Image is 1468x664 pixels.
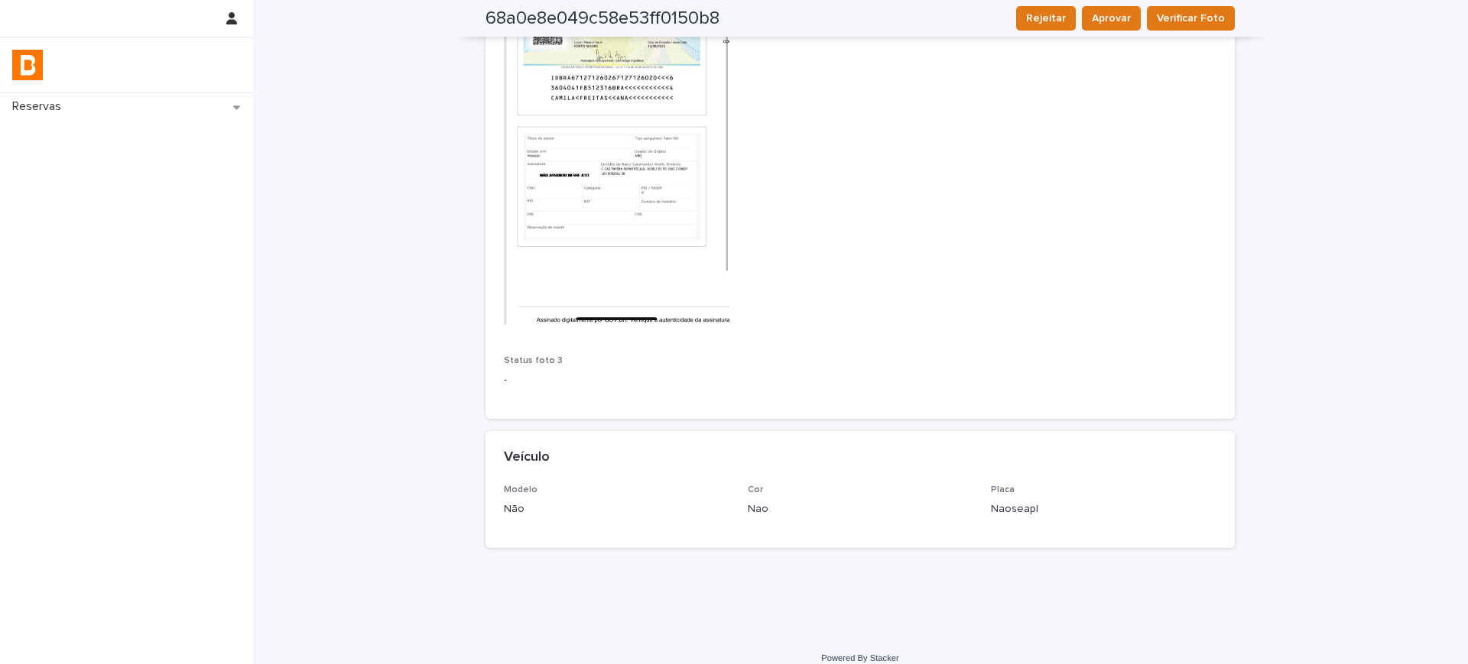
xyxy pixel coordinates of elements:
[1016,6,1076,31] button: Rejeitar
[748,485,763,494] span: Cor
[504,501,729,517] p: Não
[504,372,729,388] p: -
[12,50,43,80] img: zVaNuJHRTjyIjT5M9Xd5
[504,449,550,466] h2: Veículo
[6,99,73,114] p: Reservas
[821,653,898,662] a: Powered By Stacker
[1147,6,1235,31] button: Verificar Foto
[504,485,538,494] span: Modelo
[1026,11,1066,26] span: Rejeitar
[991,485,1015,494] span: Placa
[991,501,1216,517] p: Naoseapl
[486,8,719,30] h2: 68a0e8e049c58e53ff0150b8
[1092,11,1131,26] span: Aprovar
[748,501,973,517] p: Nao
[504,356,563,365] span: Status foto 3
[1157,11,1225,26] span: Verificar Foto
[1082,6,1141,31] button: Aprovar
